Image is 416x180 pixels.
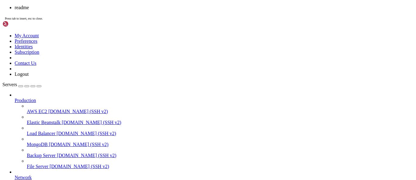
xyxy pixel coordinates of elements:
li: Production [15,92,414,169]
x-row: [URL][DOMAIN_NAME] [2,86,337,91]
a: Production [15,98,414,103]
x-row: For your convenience we have installed a few useful tools which you can find [2,23,337,28]
li: File Server [DOMAIN_NAME] (SSH v2) [27,158,414,169]
a: Contact Us [15,61,37,66]
x-row: cat re [2,132,337,138]
img: Shellngn [2,21,37,27]
x-row: For more information regarding individual wargames, visit [2,80,337,86]
a: Backup Server [DOMAIN_NAME] (SSH v2) [27,153,414,158]
li: AWS EC2 [DOMAIN_NAME] (SSH v2) [27,103,414,114]
a: Load Balancer [DOMAIN_NAME] (SSH v2) [27,131,414,136]
x-row: cat readme [2,122,337,127]
span: [DOMAIN_NAME] (SSH v2) [62,120,122,125]
x-row: : $ cat [2,117,337,122]
span: [DOMAIN_NAME] (SSH v2) [57,153,117,158]
span: Press tab to insert, esc to close. [5,17,43,20]
div: (6, 25) [18,132,20,138]
a: Identities [15,44,33,49]
a: MongoDB [DOMAIN_NAME] (SSH v2) [27,142,414,147]
a: Elastic Beanstalk [DOMAIN_NAME] (SSH v2) [27,120,414,125]
a: File Server [DOMAIN_NAME] (SSH v2) [27,164,414,169]
x-row: --[ More information ]-- [2,70,337,75]
x-row: For support, questions or comments, contact us on discord or IRC. [2,96,337,101]
span: File Server [27,164,48,169]
a: Preferences [15,39,37,44]
li: Backup Server [DOMAIN_NAME] (SSH v2) [27,147,414,158]
span: ~ [39,117,41,122]
a: AWS EC2 [DOMAIN_NAME] (SSH v2) [27,109,414,114]
span: Backup Server [27,153,56,158]
a: Servers [2,82,41,87]
x-row: * pwndbg ([URL][DOMAIN_NAME]) in /opt/pwndbg/ [2,44,337,49]
x-row: * gef ([URL][DOMAIN_NAME]) in /opt/gef/ [2,39,337,44]
span: Network [15,175,32,180]
a: Subscription [15,50,39,55]
span: Production [15,98,36,103]
span: Load Balancer [27,131,55,136]
x-row: cat readme [2,127,337,132]
x-row: * gdbinit ([URL][DOMAIN_NAME]) in /opt/gdbinit/ [2,49,337,54]
li: MongoDB [DOMAIN_NAME] (SSH v2) [27,136,414,147]
li: Elastic Beanstalk [DOMAIN_NAME] (SSH v2) [27,114,414,125]
x-row: * pwntools ([URL][DOMAIN_NAME]) [2,54,337,60]
span: [DOMAIN_NAME] (SSH v2) [50,164,109,169]
span: Elastic Beanstalk [27,120,61,125]
span: AWS EC2 [27,109,47,114]
span: Servers [2,82,17,87]
x-row: * radare2 ([URL][DOMAIN_NAME]) [2,60,337,65]
x-row: --[ Tools ]-- [2,13,337,18]
a: Logout [15,72,29,77]
li: Load Balancer [DOMAIN_NAME] (SSH v2) [27,125,414,136]
span: [DOMAIN_NAME] (SSH v2) [49,142,108,147]
span: [DOMAIN_NAME] (SSH v2) [57,131,116,136]
x-row: firewall. [2,2,337,8]
span: bandit0@bandit [2,117,37,122]
li: readme [15,5,414,10]
span: MongoDB [27,142,48,147]
a: My Account [15,33,39,38]
span: [DOMAIN_NAME] (SSH v2) [48,109,108,114]
x-row: Enjoy your stay! [2,106,337,112]
x-row: in the following locations: [2,28,337,34]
